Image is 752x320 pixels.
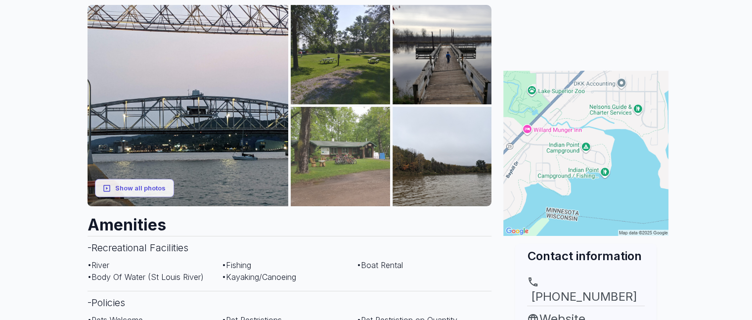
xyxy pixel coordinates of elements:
span: • Body Of Water (St Louis River) [88,272,204,282]
h3: - Recreational Facilities [88,236,492,259]
span: • River [88,260,109,270]
a: [PHONE_NUMBER] [527,276,645,306]
img: AAcXr8p3QvBHto98HoeIehikoCSg9Q6Vd3ruppGfUSjTgSga83vrNJRu4UcX7cXH9OOmpmNTUtMX24za_OmmHAy5RRADLh5Mi... [291,107,390,206]
span: • Kayaking/Canoeing [222,272,296,282]
img: AAcXr8q4qI2WCFRF9aRdDzpKRGw0V2aPNPspB7GGK6SY1l1p7oaxXIgh-xJSDTGJHLuYrljyyThf7RkOOAiCFB1s7g4OTU0_z... [393,5,492,104]
span: • Fishing [222,260,251,270]
img: AAcXr8p6pimv_BHeemoOT0MGVWUYIKO_QLISCBw-szbleE36Ys6Dce13rGlA4Wa_SQifWPuTB93UQDst8jYVefhxFVx8AF2pb... [88,5,289,206]
img: AAcXr8p6SGqnYIKQA_VKsN_crY01JD9ix4f6DhAjYL_YlYj_9bgJMkx2wDIsCasqubKN6oV5m58mGco-1eeQ35QBSWXA9cIaa... [291,5,390,104]
h3: - Policies [88,291,492,314]
span: • Boat Rental [357,260,403,270]
h2: Amenities [88,206,492,236]
button: Show all photos [95,179,174,197]
img: AAcXr8oChCN_haQlDaKrKqsNYQzff9HixiYB0KdAzU6BO0pPU9wEBv8yQYAkEvhrqDlViTNT_8C2yjbZwxtP3QPqR2p8Xtv0s... [393,107,492,206]
img: Map for Duluth Indian Point Campground [503,71,668,236]
h2: Contact information [527,248,645,264]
